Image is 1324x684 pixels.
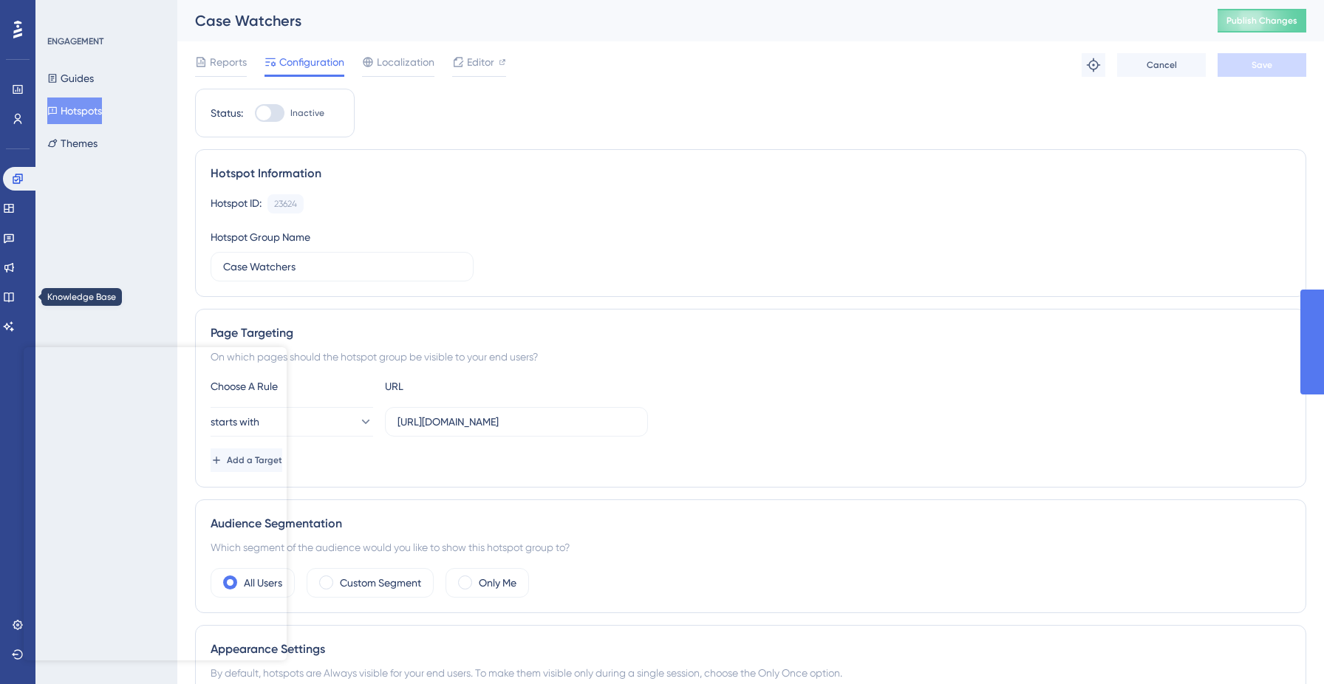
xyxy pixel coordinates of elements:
div: Page Targeting [211,324,1291,342]
button: Themes [47,130,98,157]
span: Editor [467,53,494,71]
button: Save [1218,53,1306,77]
div: Appearance Settings [211,640,1291,658]
div: Status: [211,104,243,122]
div: Hotspot Information [211,165,1291,182]
input: yourwebsite.com/path [397,414,635,430]
span: Configuration [279,53,344,71]
div: Audience Segmentation [211,515,1291,533]
div: ENGAGEMENT [47,35,103,47]
span: Reports [210,53,247,71]
div: Which segment of the audience would you like to show this hotspot group to? [211,538,1291,556]
span: Inactive [290,107,324,119]
button: Publish Changes [1218,9,1306,33]
div: 23624 [274,198,297,210]
div: Case Watchers [195,10,1181,31]
span: Cancel [1147,59,1177,71]
button: starts with [211,407,373,437]
iframe: UserGuiding AI Assistant Launcher [1262,626,1306,670]
label: Custom Segment [340,574,421,592]
button: Guides [47,65,94,92]
span: Localization [377,53,434,71]
div: Hotspot ID: [211,194,262,213]
input: Type your Hotspot Group Name here [223,259,461,275]
button: Hotspots [47,98,102,124]
div: Hotspot Group Name [211,228,310,246]
div: On which pages should the hotspot group be visible to your end users? [211,348,1291,366]
span: Save [1252,59,1272,71]
button: Cancel [1117,53,1206,77]
div: URL [385,377,547,395]
div: Choose A Rule [211,377,373,395]
span: Publish Changes [1226,15,1297,27]
div: By default, hotspots are Always visible for your end users. To make them visible only during a si... [211,664,1291,682]
label: Only Me [479,574,516,592]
